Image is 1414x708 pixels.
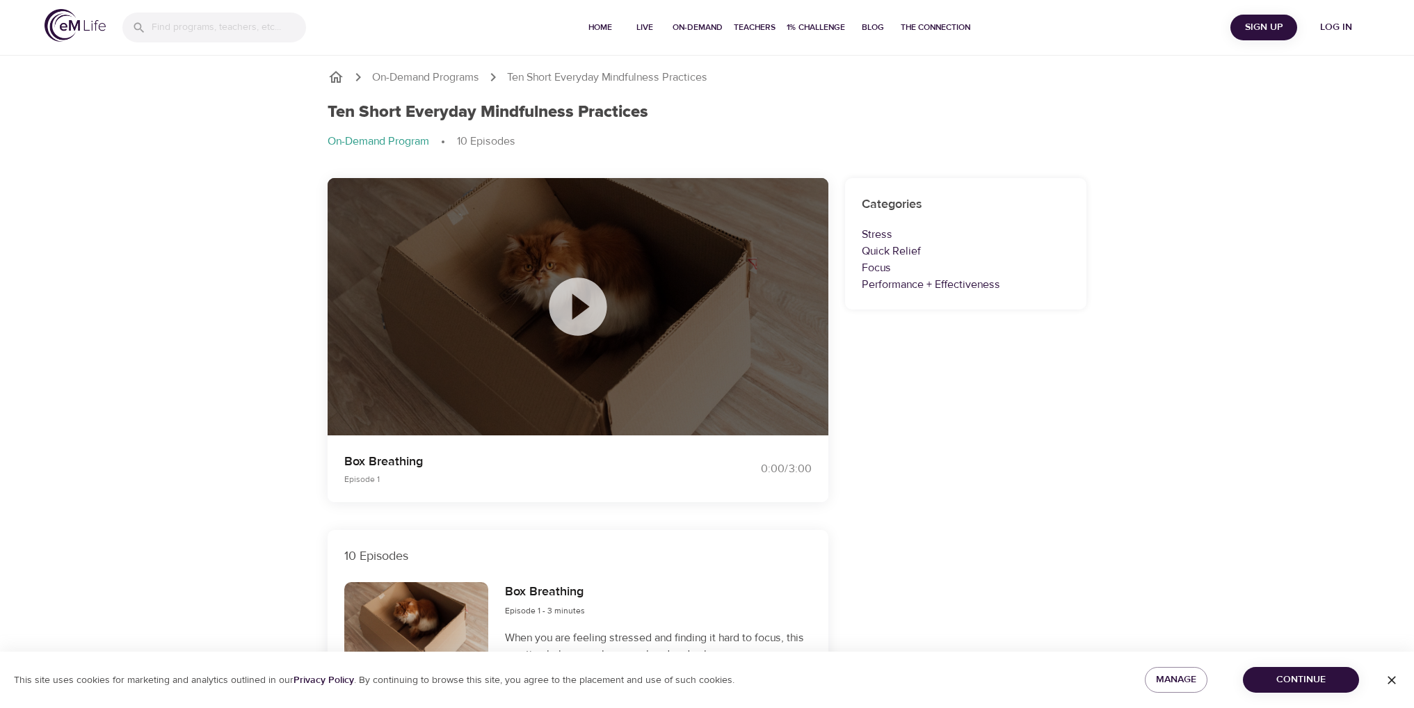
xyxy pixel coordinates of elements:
[628,20,661,35] span: Live
[787,20,845,35] span: 1% Challenge
[505,605,585,616] span: Episode 1 - 3 minutes
[862,195,1070,215] h6: Categories
[856,20,890,35] span: Blog
[862,259,1070,276] p: Focus
[1254,671,1348,689] span: Continue
[862,276,1070,293] p: Performance + Effectiveness
[505,629,811,663] p: When you are feeling stressed and finding it hard to focus, this practice helps you clear your he...
[344,452,691,471] p: Box Breathing
[328,102,648,122] h1: Ten Short Everyday Mindfulness Practices
[507,70,707,86] p: Ten Short Everyday Mindfulness Practices
[1156,671,1196,689] span: Manage
[734,20,776,35] span: Teachers
[372,70,479,86] a: On-Demand Programs
[862,243,1070,259] p: Quick Relief
[344,547,812,565] p: 10 Episodes
[1303,15,1369,40] button: Log in
[328,134,1087,150] nav: breadcrumb
[45,9,106,42] img: logo
[1230,15,1297,40] button: Sign Up
[1236,19,1292,36] span: Sign Up
[505,582,585,602] h6: Box Breathing
[328,69,1087,86] nav: breadcrumb
[1145,667,1207,693] button: Manage
[673,20,723,35] span: On-Demand
[584,20,617,35] span: Home
[707,461,812,477] div: 0:00 / 3:00
[294,674,354,686] a: Privacy Policy
[862,226,1070,243] p: Stress
[457,134,515,150] p: 10 Episodes
[152,13,306,42] input: Find programs, teachers, etc...
[901,20,970,35] span: The Connection
[344,473,691,485] p: Episode 1
[328,134,429,150] p: On-Demand Program
[1243,667,1359,693] button: Continue
[1308,19,1364,36] span: Log in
